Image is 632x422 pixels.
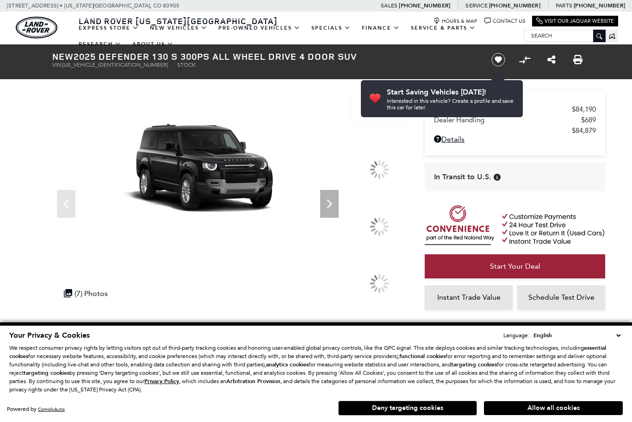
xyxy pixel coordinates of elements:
a: [PHONE_NUMBER] [574,2,625,9]
a: Research [73,36,127,52]
input: Search [524,30,605,41]
span: VIN: [52,62,62,68]
a: Contact Us [484,18,525,25]
a: Privacy Policy [144,378,179,384]
strong: targeting cookies [451,361,497,368]
strong: New [52,50,74,63]
div: Powered by [7,406,65,412]
a: land-rover [16,17,57,38]
span: $84,879 [572,126,596,135]
span: $689 [581,116,596,124]
span: Start Your Deal [490,262,540,271]
a: Service & Parts [405,20,481,36]
span: Sales [381,2,397,9]
a: EXPRESS STORE [73,20,144,36]
span: Dealer Handling [434,116,581,124]
span: In Transit to U.S. [434,172,491,182]
p: We respect consumer privacy rights by letting visitors opt out of third-party tracking cookies an... [9,344,623,394]
a: Specials [306,20,356,36]
nav: Main Navigation [73,20,524,52]
a: [STREET_ADDRESS] • [US_STATE][GEOGRAPHIC_DATA], CO 80905 [7,2,180,9]
span: [US_VEHICLE_IDENTIFICATION_NUMBER] [62,62,168,68]
strong: targeting cookies [24,369,69,377]
strong: analytics cookies [266,361,309,368]
select: Language Select [531,331,623,340]
span: Parts [556,2,572,9]
a: Print this New 2025 Defender 130 S 300PS All Wheel Drive 4 Door SUV [573,54,582,65]
span: MSRP [434,105,572,113]
span: Your Privacy & Cookies [9,330,90,340]
a: Dealer Handling $689 [434,116,596,124]
div: Language: [503,333,529,338]
a: Instant Trade Value [425,285,513,309]
strong: functional cookies [399,353,446,360]
a: ComplyAuto [38,406,65,412]
a: [PHONE_NUMBER] [399,2,450,9]
a: Pre-Owned Vehicles [213,20,306,36]
span: Schedule Test Drive [528,293,595,302]
div: Vehicle has shipped from factory of origin. Estimated time of delivery to Retailer is on average ... [494,174,501,181]
a: About Us [127,36,179,52]
u: Privacy Policy [144,378,179,385]
button: Allow all cookies [484,401,623,415]
a: Start Your Deal [425,254,605,278]
img: Land Rover [16,17,57,38]
button: Deny targeting cookies [338,401,477,416]
div: Next [320,190,339,218]
a: Land Rover [US_STATE][GEOGRAPHIC_DATA] [73,15,283,26]
h1: 2025 Defender 130 S 300PS All Wheel Drive 4 Door SUV [52,51,476,62]
a: Schedule Test Drive [517,285,605,309]
img: New 2025 Santorini Black LAND ROVER S 300PS image 1 [52,91,343,255]
a: MSRP $84,190 [434,105,596,113]
a: Finance [356,20,405,36]
strong: Arbitration Provision [226,378,280,385]
a: Details [434,135,596,144]
button: Save vehicle [488,52,508,67]
div: (7) Photos [59,284,112,302]
span: Stock: [177,62,197,68]
a: $84,879 [434,126,596,135]
span: Service [465,2,487,9]
button: Compare vehicle [518,53,532,67]
a: New Vehicles [144,20,213,36]
span: Land Rover [US_STATE][GEOGRAPHIC_DATA] [79,15,278,26]
a: Hours & Map [434,18,477,25]
a: Share this New 2025 Defender 130 S 300PS All Wheel Drive 4 Door SUV [547,54,556,65]
span: $84,190 [572,105,596,113]
a: Visit Our Jaguar Website [536,18,614,25]
span: Instant Trade Value [437,293,501,302]
img: New 2025 Santorini Black LAND ROVER S 300PS image 1 [350,91,409,124]
a: [PHONE_NUMBER] [489,2,540,9]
